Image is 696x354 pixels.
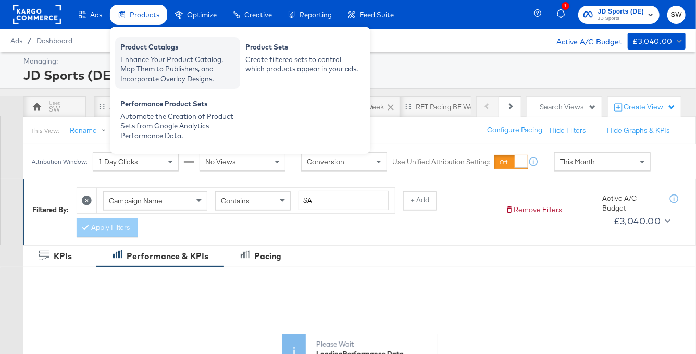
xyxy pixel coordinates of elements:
span: Campaign Name [109,196,163,205]
div: KPIs [54,250,72,262]
label: Use Unified Attribution Setting: [392,157,490,167]
button: Hide Graphs & KPIs [607,126,670,136]
div: Filtered By: [32,205,69,215]
div: Pacing [254,250,281,262]
div: Active A/C Budget [546,33,623,48]
span: SW [672,9,681,21]
div: This View: [31,127,59,135]
span: Products [130,10,159,19]
div: Search Views [540,102,596,112]
div: 1 [562,2,569,10]
div: Create View [624,102,676,113]
span: Conversion [307,157,344,166]
span: Ads [90,10,102,19]
button: £3,040.00 [628,33,686,50]
span: JD Sports (DE) [598,6,644,17]
button: £3,040.00 [610,213,673,229]
div: RET Pacing BF Week [416,102,481,112]
span: 1 Day Clicks [98,157,138,166]
div: JD Sports (DE) [23,66,683,84]
button: Rename [63,121,117,140]
div: SW [49,104,60,114]
span: Ads [10,36,22,45]
span: Optimize [187,10,217,19]
span: Creative [244,10,272,19]
button: 1 [555,5,573,25]
div: Active A/C Budget [602,193,660,213]
input: Enter a search term [299,191,389,210]
span: / [22,36,36,45]
span: This Month [560,157,595,166]
button: + Add [403,191,437,210]
button: Remove Filters [505,205,562,215]
button: Hide Filters [550,126,586,136]
span: Feed Suite [359,10,394,19]
span: JD Sports [598,15,644,23]
span: Reporting [300,10,332,19]
div: £3,040.00 [633,35,673,48]
span: Contains [221,196,250,205]
div: Drag to reorder tab [99,104,105,109]
div: Managing: [23,56,683,66]
button: JD Sports (DE)JD Sports [578,6,660,24]
button: SW [667,6,686,24]
div: Attribution Window: [31,158,88,165]
div: £3,040.00 [614,213,661,229]
span: No Views [205,157,236,166]
button: Configure Pacing [480,121,550,140]
div: Performance & KPIs [127,250,208,262]
div: All Campaigns [109,102,155,112]
div: Drag to reorder tab [405,104,411,109]
a: Dashboard [36,36,72,45]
